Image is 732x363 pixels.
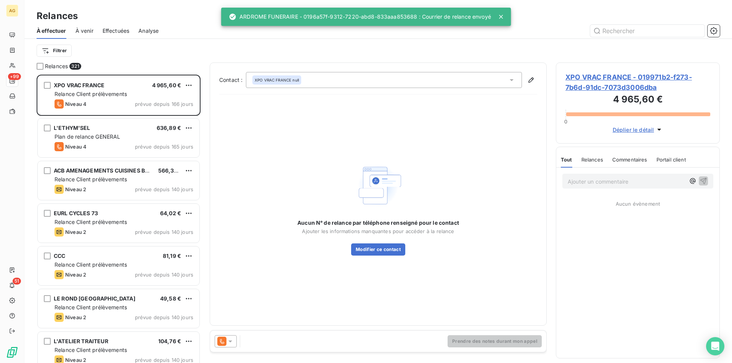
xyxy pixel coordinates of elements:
span: Relance Client prélèvements [55,304,127,310]
div: AG [6,5,18,17]
span: ACB AMENAGEMENTS CUISINES BAINS [54,167,158,174]
span: 104,76 € [158,338,181,344]
h3: 4 965,60 € [565,93,710,108]
span: À effectuer [37,27,66,35]
span: XPO VRAC FRANCE - 019971b2-f273-7b6d-91dc-7073d3006dba [565,72,710,93]
h3: Relances [37,9,78,23]
span: 636,89 € [157,125,181,131]
span: Niveau 2 [65,186,86,192]
span: Niveau 2 [65,357,86,363]
span: Niveau 4 [65,144,87,150]
span: prévue depuis 140 jours [135,229,193,235]
span: prévue depuis 140 jours [135,272,193,278]
span: Niveau 4 [65,101,87,107]
label: Contact : [219,76,246,84]
span: 4 965,60 € [152,82,181,88]
span: Analyse [138,27,159,35]
span: Aucun N° de relance par téléphone renseigné pour le contact [297,219,459,227]
span: Plan de relance GENERAL [55,133,120,140]
span: Niveau 2 [65,314,86,320]
span: L'ATELIER TRAITEUR [54,338,108,344]
span: prévue depuis 166 jours [135,101,193,107]
button: Déplier le détail [610,125,666,134]
span: Effectuées [103,27,130,35]
span: XPO VRAC FRANCE [54,82,104,88]
span: Relance Client prélèvements [55,176,127,182]
input: Rechercher [590,25,705,37]
span: 64,02 € [160,210,181,216]
button: Filtrer [37,45,72,57]
span: prévue depuis 140 jours [135,314,193,320]
span: LE ROND [GEOGRAPHIC_DATA] [54,295,135,302]
span: Relance Client prélèvements [55,219,127,225]
div: Open Intercom Messenger [706,337,724,355]
span: EURL CYCLES 73 [54,210,98,216]
span: Commentaires [612,157,647,163]
span: Relance Client prélèvements [55,347,127,353]
span: Relances [45,62,68,70]
span: prévue depuis 165 jours [135,144,193,150]
span: prévue depuis 140 jours [135,186,193,192]
span: Relances [581,157,603,163]
span: Niveau 2 [65,229,86,235]
span: CCC [54,253,65,259]
span: prévue depuis 140 jours [135,357,193,363]
button: Modifier ce contact [351,243,405,256]
img: Logo LeanPay [6,346,18,358]
span: Portail client [657,157,686,163]
div: ARDROME FUNERAIRE - 0196a57f-9312-7220-abd8-833aaa853688 : Courrier de relance envoyé [229,10,491,24]
span: 321 [69,63,81,70]
span: Tout [561,157,572,163]
div: grid [37,75,201,363]
span: 81,19 € [163,253,181,259]
img: Empty state [354,161,403,210]
span: 0 [564,118,567,125]
span: 49,58 € [160,295,181,302]
button: Prendre des notes durant mon appel [448,335,542,347]
span: Relance Client prélèvements [55,91,127,97]
span: 566,34 € [158,167,183,174]
span: À venir [75,27,93,35]
span: 51 [13,278,21,285]
span: Niveau 2 [65,272,86,278]
span: L'ETHYM'SEL [54,125,90,131]
span: Relance Client prélèvements [55,261,127,268]
span: Aucun évènement [616,201,660,207]
span: +99 [8,73,21,80]
span: Déplier le détail [613,126,654,134]
span: Ajouter les informations manquantes pour accéder à la relance [302,228,454,234]
span: XPO VRAC FRANCE null [255,77,299,83]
